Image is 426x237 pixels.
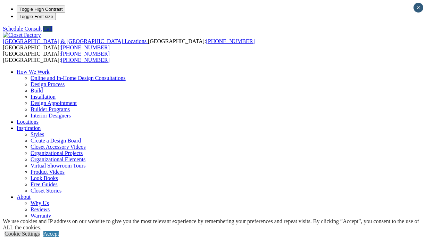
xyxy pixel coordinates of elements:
[206,38,254,44] a: [PHONE_NUMBER]
[19,14,53,19] span: Toggle Font size
[31,131,44,137] a: Styles
[414,3,423,13] button: Close
[5,231,40,237] a: Cookie Settings
[31,188,61,194] a: Closet Stories
[3,32,41,38] img: Closet Factory
[31,206,50,212] a: Reviews
[3,218,426,231] div: We use cookies and IP address on our website to give you the most relevant experience by remember...
[3,38,148,44] a: [GEOGRAPHIC_DATA] & [GEOGRAPHIC_DATA] Locations
[31,181,58,187] a: Free Guides
[31,138,81,144] a: Create a Design Board
[31,169,65,175] a: Product Videos
[31,88,43,93] a: Build
[19,7,62,12] span: Toggle High Contrast
[3,26,42,32] a: Schedule Consult
[31,100,77,106] a: Design Appointment
[31,213,51,219] a: Warranty
[17,119,39,125] a: Locations
[31,144,86,150] a: Closet Accessory Videos
[31,113,71,119] a: Interior Designers
[31,175,58,181] a: Look Books
[17,125,41,131] a: Inspiration
[17,13,56,20] button: Toggle Font size
[31,81,65,87] a: Design Process
[3,38,255,50] span: [GEOGRAPHIC_DATA]: [GEOGRAPHIC_DATA]:
[31,156,85,162] a: Organizational Elements
[61,57,110,63] a: [PHONE_NUMBER]
[31,106,70,112] a: Builder Programs
[3,51,110,63] span: [GEOGRAPHIC_DATA]: [GEOGRAPHIC_DATA]:
[31,163,86,169] a: Virtual Showroom Tours
[3,38,147,44] span: [GEOGRAPHIC_DATA] & [GEOGRAPHIC_DATA] Locations
[31,75,126,81] a: Online and In-Home Design Consultations
[17,69,50,75] a: How We Work
[17,194,31,200] a: About
[43,26,52,32] a: Call
[31,200,49,206] a: Why Us
[31,94,56,100] a: Installation
[17,6,65,13] button: Toggle High Contrast
[61,44,110,50] a: [PHONE_NUMBER]
[43,231,59,237] a: Accept
[31,150,83,156] a: Organizational Projects
[61,51,110,57] a: [PHONE_NUMBER]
